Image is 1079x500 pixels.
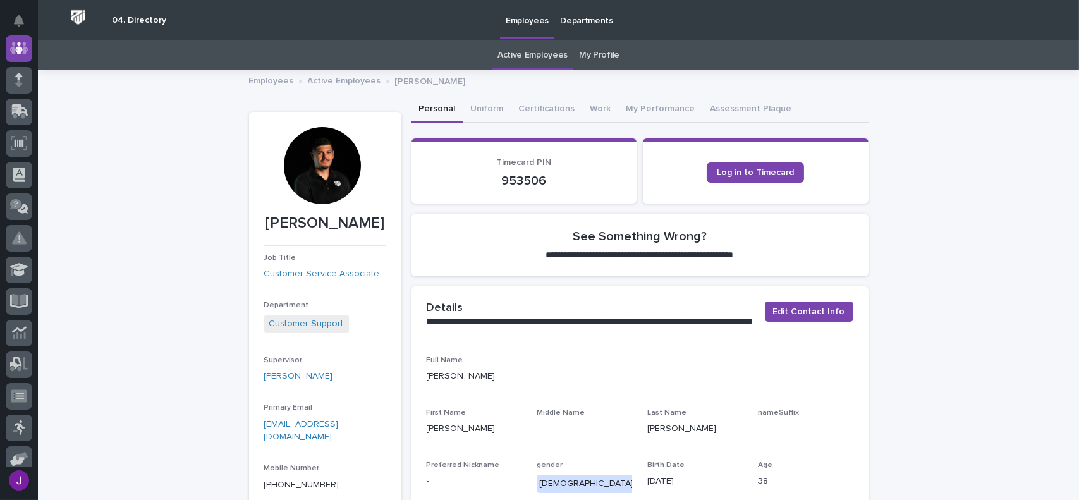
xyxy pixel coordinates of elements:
[264,420,339,442] a: [EMAIL_ADDRESS][DOMAIN_NAME]
[496,158,551,167] span: Timecard PIN
[703,97,800,123] button: Assessment Plaque
[264,267,380,281] a: Customer Service Associate
[773,305,845,318] span: Edit Contact Info
[411,97,463,123] button: Personal
[264,254,296,262] span: Job Title
[6,8,32,34] button: Notifications
[427,475,522,488] p: -
[573,229,707,244] h2: See Something Wrong?
[497,40,568,70] a: Active Employees
[647,461,685,469] span: Birth Date
[427,409,466,417] span: First Name
[264,214,386,233] p: [PERSON_NAME]
[264,465,320,472] span: Mobile Number
[707,162,804,183] a: Log in to Timecard
[264,480,339,489] a: [PHONE_NUMBER]
[395,73,466,87] p: [PERSON_NAME]
[537,409,585,417] span: Middle Name
[758,461,772,469] span: Age
[537,422,632,436] p: -
[579,40,619,70] a: My Profile
[758,475,853,488] p: 38
[308,73,381,87] a: Active Employees
[619,97,703,123] button: My Performance
[511,97,583,123] button: Certifications
[427,370,853,383] p: [PERSON_NAME]
[583,97,619,123] button: Work
[647,475,743,488] p: [DATE]
[463,97,511,123] button: Uniform
[427,461,500,469] span: Preferred Nickname
[647,409,686,417] span: Last Name
[16,15,32,35] div: Notifications
[264,302,309,309] span: Department
[765,302,853,322] button: Edit Contact Info
[427,357,463,364] span: Full Name
[427,302,463,315] h2: Details
[647,422,743,436] p: [PERSON_NAME]
[758,422,853,436] p: -
[537,461,563,469] span: gender
[264,370,333,383] a: [PERSON_NAME]
[427,422,522,436] p: [PERSON_NAME]
[264,404,313,412] span: Primary Email
[6,467,32,494] button: users-avatar
[269,317,344,331] a: Customer Support
[537,475,636,493] div: [DEMOGRAPHIC_DATA]
[758,409,799,417] span: nameSuffix
[66,6,90,29] img: Workspace Logo
[112,15,166,26] h2: 04. Directory
[427,173,622,188] p: 953506
[717,168,794,177] span: Log in to Timecard
[264,357,303,364] span: Supervisor
[249,73,294,87] a: Employees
